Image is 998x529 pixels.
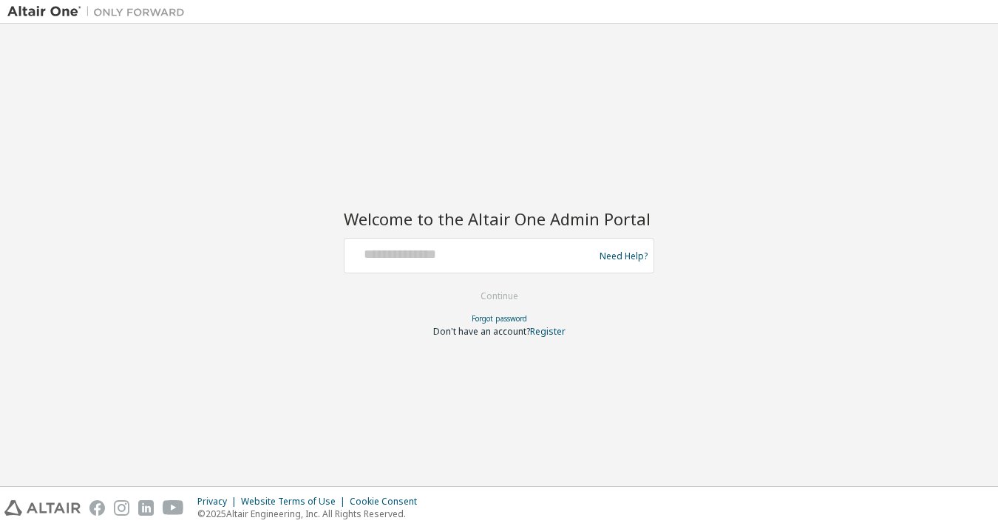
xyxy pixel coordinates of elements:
[7,4,192,19] img: Altair One
[241,496,350,508] div: Website Terms of Use
[530,325,566,338] a: Register
[163,500,184,516] img: youtube.svg
[350,496,426,508] div: Cookie Consent
[89,500,105,516] img: facebook.svg
[114,500,129,516] img: instagram.svg
[433,325,530,338] span: Don't have an account?
[344,208,654,229] h2: Welcome to the Altair One Admin Portal
[197,496,241,508] div: Privacy
[472,313,527,324] a: Forgot password
[197,508,426,520] p: © 2025 Altair Engineering, Inc. All Rights Reserved.
[138,500,154,516] img: linkedin.svg
[4,500,81,516] img: altair_logo.svg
